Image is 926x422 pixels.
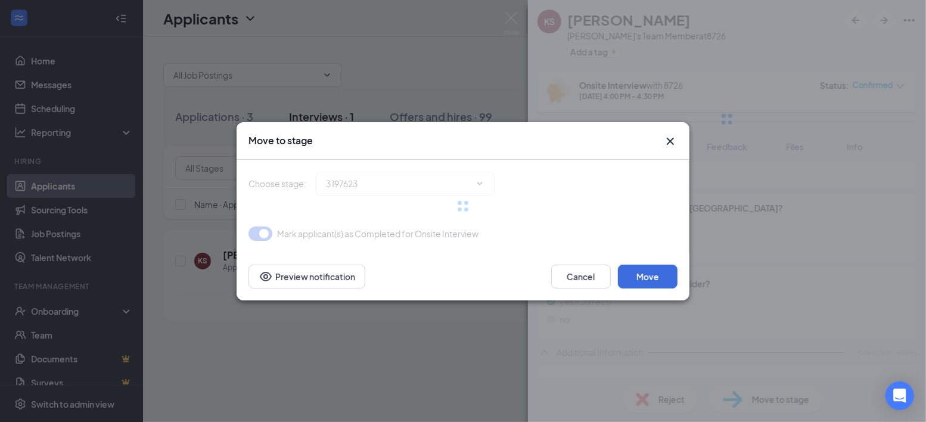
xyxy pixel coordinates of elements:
[259,269,273,284] svg: Eye
[248,265,365,288] button: Preview notificationEye
[663,134,678,148] button: Close
[663,134,678,148] svg: Cross
[885,381,914,410] div: Open Intercom Messenger
[551,265,611,288] button: Cancel
[248,134,313,147] h3: Move to stage
[618,265,678,288] button: Move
